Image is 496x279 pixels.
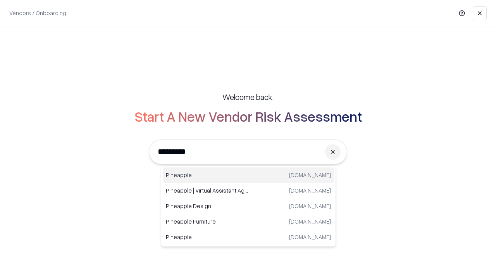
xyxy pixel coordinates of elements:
[289,171,331,179] p: [DOMAIN_NAME]
[9,9,66,17] p: Vendors / Onboarding
[166,217,248,226] p: Pineapple Furniture
[166,171,248,179] p: Pineapple
[166,202,248,210] p: Pineapple Design
[134,108,362,124] h2: Start A New Vendor Risk Assessment
[161,165,336,247] div: Suggestions
[289,202,331,210] p: [DOMAIN_NAME]
[166,186,248,195] p: Pineapple | Virtual Assistant Agency
[166,233,248,241] p: Pineapple
[289,233,331,241] p: [DOMAIN_NAME]
[222,91,274,102] h5: Welcome back,
[289,186,331,195] p: [DOMAIN_NAME]
[289,217,331,226] p: [DOMAIN_NAME]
